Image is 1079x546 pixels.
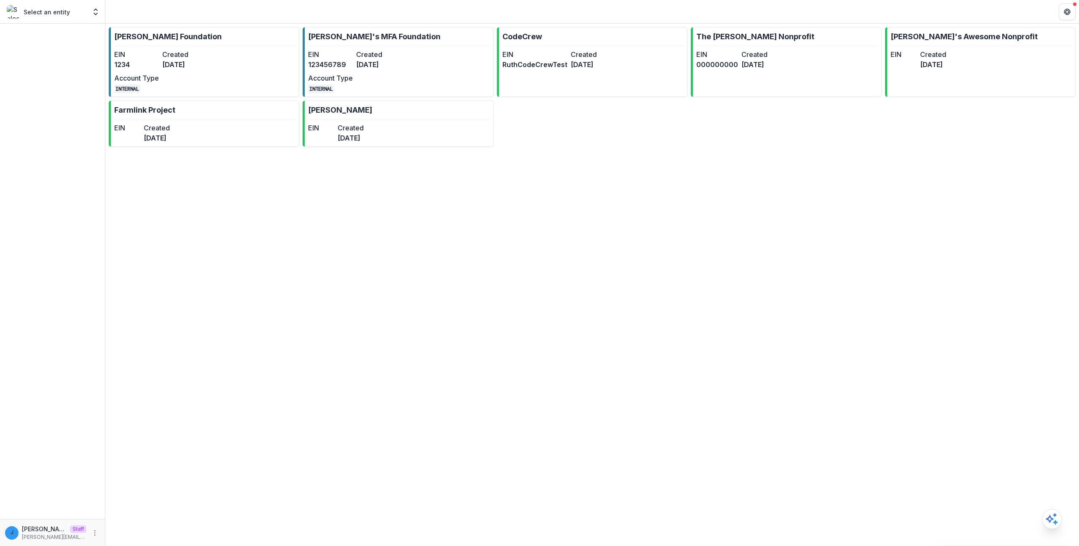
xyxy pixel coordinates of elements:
[303,27,493,97] a: [PERSON_NAME]'s MFA FoundationEIN123456789Created[DATE]Account TypeINTERNAL
[308,31,440,42] p: [PERSON_NAME]'s MFA Foundation
[1059,3,1076,20] button: Get Help
[70,525,86,533] p: Staff
[22,524,67,533] p: [PERSON_NAME][EMAIL_ADDRESS][DOMAIN_NAME]
[114,123,140,133] dt: EIN
[308,49,353,59] dt: EIN
[114,31,222,42] p: [PERSON_NAME] Foundation
[502,31,542,42] p: CodeCrew
[1042,509,1062,529] button: Open AI Assistant
[22,533,86,541] p: [PERSON_NAME][EMAIL_ADDRESS][DOMAIN_NAME]
[90,3,102,20] button: Open entity switcher
[696,31,814,42] p: The [PERSON_NAME] Nonprofit
[885,27,1076,97] a: [PERSON_NAME]'s Awesome NonprofitEINCreated[DATE]
[114,59,159,70] dd: 1234
[109,100,299,147] a: Farmlink ProjectEINCreated[DATE]
[920,59,946,70] dd: [DATE]
[24,8,70,16] p: Select an entity
[90,528,100,538] button: More
[308,59,353,70] dd: 123456789
[109,27,299,97] a: [PERSON_NAME] FoundationEIN1234Created[DATE]Account TypeINTERNAL
[308,123,334,133] dt: EIN
[308,104,372,116] p: [PERSON_NAME]
[114,104,175,116] p: Farmlink Project
[338,133,364,143] dd: [DATE]
[741,49,783,59] dt: Created
[144,123,170,133] dt: Created
[114,84,140,93] code: INTERNAL
[356,59,401,70] dd: [DATE]
[891,31,1038,42] p: [PERSON_NAME]'s Awesome Nonprofit
[891,49,917,59] dt: EIN
[162,49,207,59] dt: Created
[162,59,207,70] dd: [DATE]
[920,49,946,59] dt: Created
[741,59,783,70] dd: [DATE]
[502,49,567,59] dt: EIN
[571,59,636,70] dd: [DATE]
[338,123,364,133] dt: Created
[502,59,567,70] dd: RuthCodeCrewTest
[114,73,159,83] dt: Account Type
[303,100,493,147] a: [PERSON_NAME]EINCreated[DATE]
[308,73,353,83] dt: Account Type
[691,27,881,97] a: The [PERSON_NAME] NonprofitEIN000000000Created[DATE]
[696,59,738,70] dd: 000000000
[571,49,636,59] dt: Created
[356,49,401,59] dt: Created
[7,5,20,19] img: Select an entity
[114,49,159,59] dt: EIN
[308,84,334,93] code: INTERNAL
[11,530,13,535] div: jonah@trytemelio.com
[696,49,738,59] dt: EIN
[144,133,170,143] dd: [DATE]
[497,27,687,97] a: CodeCrewEINRuthCodeCrewTestCreated[DATE]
